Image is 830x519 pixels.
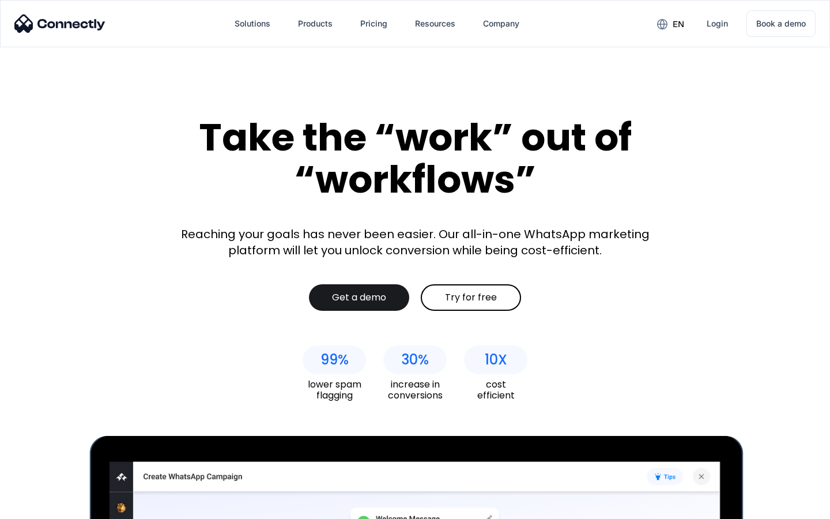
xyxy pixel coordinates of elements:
[303,379,366,401] div: lower spam flagging
[173,226,657,258] div: Reaching your goals has never been easier. Our all-in-one WhatsApp marketing platform will let yo...
[12,499,69,515] aside: Language selected: English
[14,14,105,33] img: Connectly Logo
[673,16,684,32] div: en
[332,292,386,303] div: Get a demo
[351,10,397,37] a: Pricing
[445,292,497,303] div: Try for free
[235,16,270,32] div: Solutions
[746,10,816,37] a: Book a demo
[360,16,387,32] div: Pricing
[421,284,521,311] a: Try for free
[320,352,349,368] div: 99%
[483,16,519,32] div: Company
[23,499,69,515] ul: Language list
[298,16,333,32] div: Products
[415,16,455,32] div: Resources
[401,352,429,368] div: 30%
[464,379,527,401] div: cost efficient
[707,16,728,32] div: Login
[697,10,737,37] a: Login
[156,116,674,200] div: Take the “work” out of “workflows”
[309,284,409,311] a: Get a demo
[485,352,507,368] div: 10X
[383,379,447,401] div: increase in conversions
